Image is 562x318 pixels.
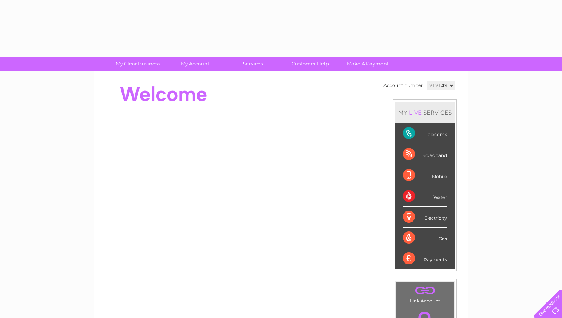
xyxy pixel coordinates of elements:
div: Payments [403,248,447,269]
a: My Clear Business [107,57,169,71]
div: Gas [403,228,447,248]
div: Mobile [403,165,447,186]
td: Account number [382,79,425,92]
div: Water [403,186,447,207]
div: MY SERVICES [395,102,455,123]
a: . [398,284,452,297]
a: My Account [164,57,227,71]
div: Broadband [403,144,447,165]
div: Electricity [403,207,447,228]
div: Telecoms [403,123,447,144]
a: Make A Payment [337,57,399,71]
div: LIVE [407,109,423,116]
a: Services [222,57,284,71]
a: Customer Help [279,57,342,71]
td: Link Account [396,282,454,306]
